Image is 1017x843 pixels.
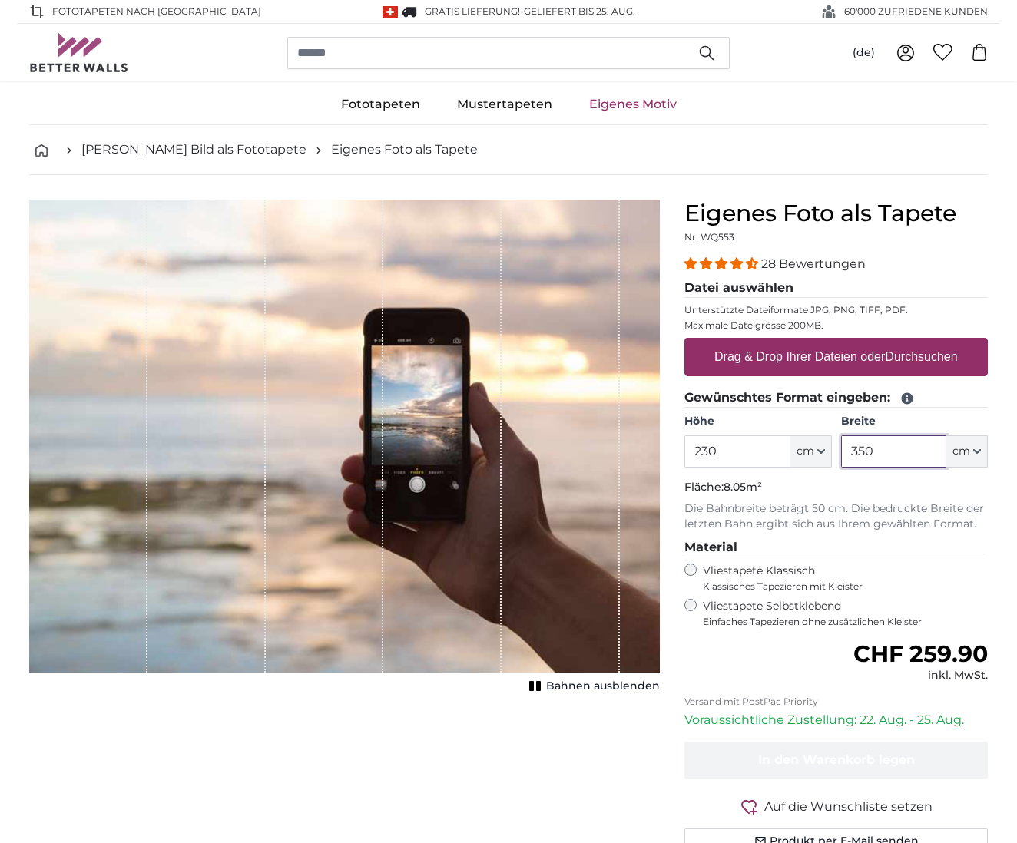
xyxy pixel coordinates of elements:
span: - [520,5,635,17]
button: Bahnen ausblenden [525,676,660,697]
label: Breite [841,414,988,429]
legend: Datei auswählen [684,279,988,298]
u: Durchsuchen [886,350,958,363]
nav: breadcrumbs [29,125,988,175]
button: (de) [840,39,887,67]
a: [PERSON_NAME] Bild als Fototapete [81,140,306,159]
p: Fläche: [684,480,988,495]
button: Auf die Wunschliste setzen [684,797,988,816]
button: In den Warenkorb legen [684,742,988,779]
a: Mustertapeten [439,84,571,124]
span: Geliefert bis 25. Aug. [524,5,635,17]
a: Eigenes Motiv [571,84,695,124]
span: GRATIS Lieferung! [425,5,520,17]
p: Maximale Dateigrösse 200MB. [684,319,988,332]
h1: Eigenes Foto als Tapete [684,200,988,227]
button: cm [946,435,988,468]
a: Eigenes Foto als Tapete [331,140,478,159]
p: Voraussichtliche Zustellung: 22. Aug. - 25. Aug. [684,711,988,729]
img: Schweiz [383,6,398,18]
p: Die Bahnbreite beträgt 50 cm. Die bedruckte Breite der letzten Bahn ergibt sich aus Ihrem gewählt... [684,501,988,532]
label: Vliestapete Selbstklebend [703,599,988,628]
span: cm [952,444,970,459]
span: Klassisches Tapezieren mit Kleister [703,580,975,593]
span: 60'000 ZUFRIEDENE KUNDEN [844,5,988,18]
button: cm [790,435,832,468]
label: Drag & Drop Ihrer Dateien oder [708,342,964,372]
span: Einfaches Tapezieren ohne zusätzlichen Kleister [703,616,988,628]
span: Fototapeten nach [GEOGRAPHIC_DATA] [52,5,261,18]
div: 1 of 1 [29,200,660,697]
img: Betterwalls [29,33,129,72]
label: Vliestapete Klassisch [703,564,975,593]
span: cm [797,444,814,459]
span: In den Warenkorb legen [758,752,915,767]
legend: Gewünschtes Format eingeben: [684,388,988,408]
span: Auf die Wunschliste setzen [764,798,933,816]
div: inkl. MwSt. [853,668,988,683]
span: Nr. WQ553 [684,231,734,243]
legend: Material [684,538,988,557]
label: Höhe [684,414,831,429]
p: Versand mit PostPac Priority [684,696,988,708]
span: 28 Bewertungen [761,256,866,271]
span: 4.32 stars [684,256,761,271]
span: CHF 259.90 [853,640,988,668]
p: Unterstützte Dateiformate JPG, PNG, TIFF, PDF. [684,304,988,316]
a: Fototapeten [323,84,439,124]
span: 8.05m² [724,480,762,494]
span: Bahnen ausblenden [546,679,660,694]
